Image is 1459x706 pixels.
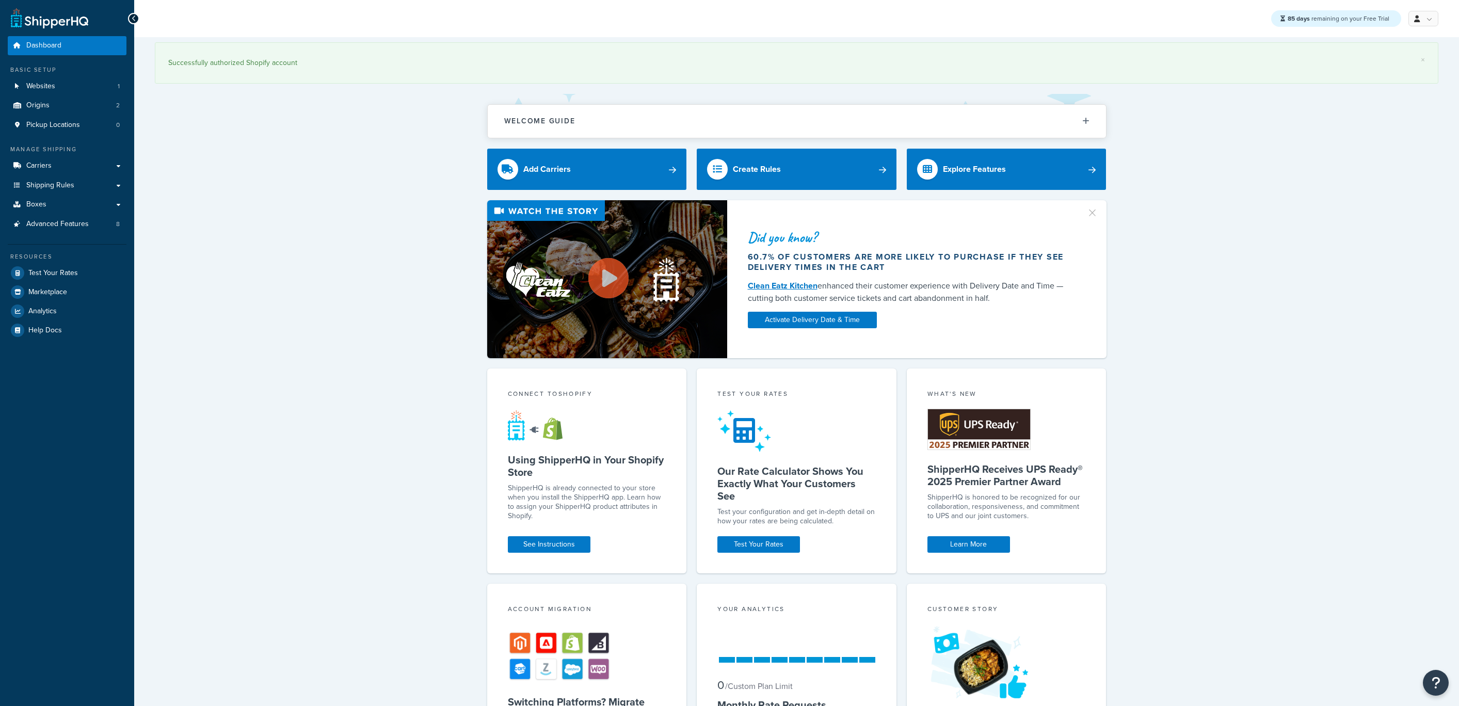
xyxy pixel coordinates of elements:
[943,162,1006,176] div: Explore Features
[504,117,575,125] h2: Welcome Guide
[748,312,877,328] a: Activate Delivery Date & Time
[8,156,126,175] a: Carriers
[927,463,1086,488] h5: ShipperHQ Receives UPS Ready® 2025 Premier Partner Award
[28,288,67,297] span: Marketplace
[717,389,876,401] div: Test your rates
[168,56,1425,70] div: Successfully authorized Shopify account
[28,307,57,316] span: Analytics
[927,493,1086,521] p: ShipperHQ is honored to be recognized for our collaboration, responsiveness, and commitment to UP...
[8,116,126,135] a: Pickup Locations0
[748,230,1074,245] div: Did you know?
[28,269,78,278] span: Test Your Rates
[26,181,74,190] span: Shipping Rules
[8,264,126,282] a: Test Your Rates
[488,105,1106,137] button: Welcome Guide
[748,280,817,292] a: Clean Eatz Kitchen
[8,116,126,135] li: Pickup Locations
[8,302,126,320] a: Analytics
[487,149,687,190] a: Add Carriers
[26,41,61,50] span: Dashboard
[748,252,1074,272] div: 60.7% of customers are more likely to purchase if they see delivery times in the cart
[26,101,50,110] span: Origins
[8,96,126,115] li: Origins
[907,149,1107,190] a: Explore Features
[1421,56,1425,64] a: ×
[717,465,876,502] h5: Our Rate Calculator Shows You Exactly What Your Customers See
[8,195,126,214] a: Boxes
[116,220,120,229] span: 8
[8,215,126,234] a: Advanced Features8
[717,507,876,526] div: Test your configuration and get in-depth detail on how your rates are being calculated.
[26,200,46,209] span: Boxes
[8,145,126,154] div: Manage Shipping
[508,604,666,616] div: Account Migration
[508,454,666,478] h5: Using ShipperHQ in Your Shopify Store
[26,220,89,229] span: Advanced Features
[487,200,727,359] img: Video thumbnail
[508,484,666,521] p: ShipperHQ is already connected to your store when you install the ShipperHQ app. Learn how to ass...
[8,66,126,74] div: Basic Setup
[927,389,1086,401] div: What's New
[8,283,126,301] a: Marketplace
[508,389,666,401] div: Connect to Shopify
[28,326,62,335] span: Help Docs
[8,77,126,96] a: Websites1
[717,677,724,694] span: 0
[1288,14,1310,23] strong: 85 days
[725,680,793,692] small: / Custom Plan Limit
[26,121,80,130] span: Pickup Locations
[26,82,55,91] span: Websites
[1288,14,1389,23] span: remaining on your Free Trial
[118,82,120,91] span: 1
[748,280,1074,304] div: enhanced their customer experience with Delivery Date and Time — cutting both customer service ti...
[8,96,126,115] a: Origins2
[8,176,126,195] a: Shipping Rules
[116,101,120,110] span: 2
[8,215,126,234] li: Advanced Features
[697,149,896,190] a: Create Rules
[1423,670,1449,696] button: Open Resource Center
[8,321,126,340] a: Help Docs
[26,162,52,170] span: Carriers
[8,36,126,55] a: Dashboard
[8,252,126,261] div: Resources
[523,162,571,176] div: Add Carriers
[927,604,1086,616] div: Customer Story
[927,536,1010,553] a: Learn More
[508,536,590,553] a: See Instructions
[508,410,572,441] img: connect-shq-shopify-9b9a8c5a.svg
[717,536,800,553] a: Test Your Rates
[8,77,126,96] li: Websites
[717,604,876,616] div: Your Analytics
[733,162,781,176] div: Create Rules
[116,121,120,130] span: 0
